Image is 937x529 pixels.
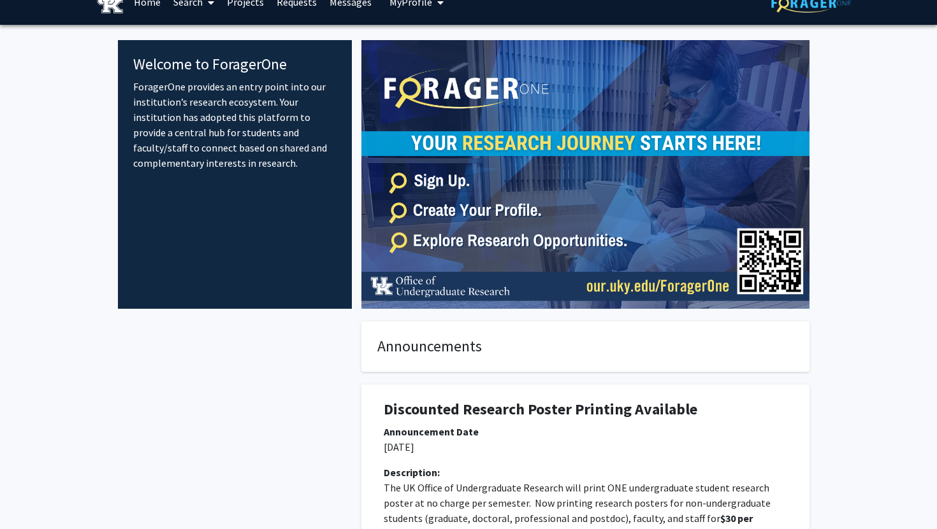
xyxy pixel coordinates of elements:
p: [DATE] [384,439,787,455]
p: ForagerOne provides an entry point into our institution’s research ecosystem. Your institution ha... [133,79,337,171]
img: Cover Image [361,40,810,309]
div: Description: [384,465,787,480]
div: Announcement Date [384,424,787,439]
h1: Discounted Research Poster Printing Available [384,400,787,419]
h4: Announcements [377,337,794,356]
span: The UK Office of Undergraduate Research will print ONE undergraduate student research poster at n... [384,481,773,525]
h4: Welcome to ForagerOne [133,55,337,74]
iframe: Chat [10,472,54,519]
